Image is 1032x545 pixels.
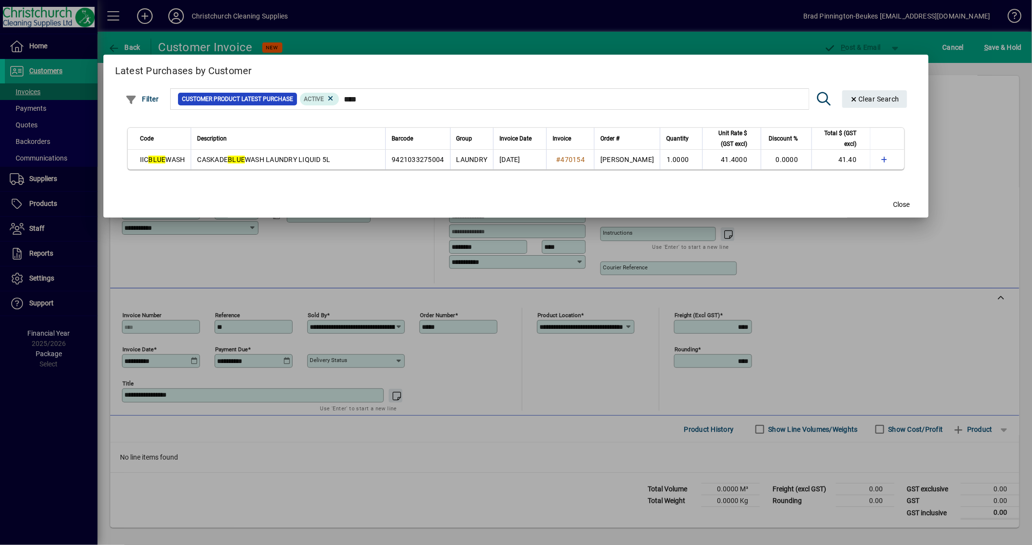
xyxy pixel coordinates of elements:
div: Quantity [666,133,697,144]
div: Invoice Date [499,133,540,144]
button: Close [886,196,917,214]
span: Total $ (GST excl) [818,128,856,149]
button: Clear [842,90,908,108]
span: Close [893,200,910,210]
a: #470154 [553,154,588,165]
em: BLUE [228,156,245,163]
h2: Latest Purchases by Customer [103,55,929,83]
div: Description [197,133,379,144]
td: 0.0000 [761,150,812,169]
div: Total $ (GST excl) [818,128,865,149]
span: CASKADE WASH LAUNDRY LIQUID 5L [197,156,330,163]
span: IIC WASH [140,156,185,163]
td: 1.0000 [660,150,702,169]
span: 470154 [561,156,585,163]
div: Invoice [553,133,588,144]
span: Quantity [666,133,689,144]
td: 41.4000 [702,150,761,169]
td: 41.40 [812,150,870,169]
span: LAUNDRY [456,156,488,163]
div: Order # [600,133,654,144]
span: Barcode [392,133,413,144]
mat-chip: Product Activation Status: Active [300,93,339,105]
span: Filter [125,95,159,103]
span: Clear Search [850,95,900,103]
em: BLUE [148,156,165,163]
span: Active [304,96,324,102]
span: Order # [600,133,619,144]
button: Filter [123,90,161,108]
td: [PERSON_NAME] [594,150,660,169]
td: [DATE] [493,150,546,169]
span: 9421033275004 [392,156,444,163]
div: Barcode [392,133,444,144]
span: Invoice [553,133,571,144]
span: Invoice Date [499,133,532,144]
span: Unit Rate $ (GST excl) [709,128,747,149]
div: Group [456,133,488,144]
span: Group [456,133,473,144]
div: Discount % [767,133,807,144]
span: Discount % [769,133,798,144]
span: Customer Product Latest Purchase [182,94,293,104]
span: Code [140,133,154,144]
div: Unit Rate $ (GST excl) [709,128,756,149]
span: # [556,156,560,163]
span: Description [197,133,227,144]
div: Code [140,133,185,144]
